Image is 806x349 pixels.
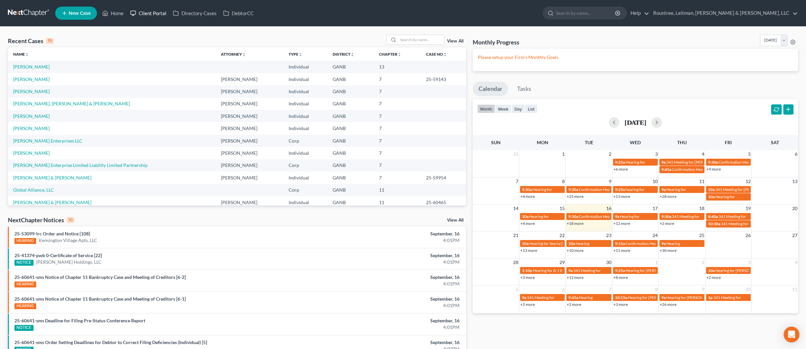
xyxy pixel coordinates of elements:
span: Confirmation Hearing for [PERSON_NAME] [579,214,654,219]
a: +2 more [706,275,721,280]
i: unfold_more [242,53,246,57]
td: 11 [374,196,421,208]
a: Kensington Village Apts, LLC [39,237,97,244]
i: unfold_more [397,53,401,57]
td: Corp [283,159,328,172]
span: 20 [792,204,798,212]
span: Confirmation Hearing [672,167,710,172]
a: DebtorCC [220,7,257,19]
td: GANB [327,135,374,147]
a: [PERSON_NAME] [13,150,50,156]
span: 8 [561,177,565,185]
td: [PERSON_NAME] [216,172,283,184]
span: Hearing [579,295,593,300]
div: NOTICE [14,260,34,266]
span: 9a [661,160,666,165]
h2: [DATE] [625,119,646,126]
span: 9:30a [708,160,718,165]
span: 9 [608,177,612,185]
a: Rountree, Leitman, [PERSON_NAME] & [PERSON_NAME], LLC [650,7,798,19]
a: [PERSON_NAME] & [PERSON_NAME] [13,175,91,180]
span: 6 [794,150,798,158]
a: View All [447,218,463,223]
a: [PERSON_NAME] Enterprise Limited Liability Limited Partnership [13,162,148,168]
a: Nameunfold_more [13,52,29,57]
a: +2 more [567,302,581,307]
span: 9:30a [568,214,578,219]
span: 30 [605,258,612,266]
a: +28 more [660,194,676,199]
div: HEARING [14,238,36,244]
td: 11 [374,184,421,196]
span: Sat [771,140,779,145]
a: +26 more [660,302,676,307]
td: Individual [283,147,328,159]
a: 25-60641-sms Notice of Chapter 11 Bankruptcy Case and Meeting of Creditors [6-2] [14,274,186,280]
span: Hearing for [529,214,549,219]
span: 7 [608,285,612,293]
span: 341 Meeting for [527,295,555,300]
td: Individual [283,85,328,97]
td: GANB [327,159,374,172]
span: 9a [661,241,666,246]
td: 7 [374,98,421,110]
td: GANB [327,85,374,97]
h3: Monthly Progress [473,38,519,46]
span: 12 [745,177,751,185]
div: 4:01PM [316,237,460,244]
div: NOTICE [14,325,34,331]
span: 9a [615,214,619,219]
span: 9:25a [615,268,625,273]
a: Typeunfold_more [289,52,302,57]
span: 10a [522,241,529,246]
span: Fri [725,140,732,145]
div: September, 16 [316,296,460,302]
span: 9:45a [568,295,578,300]
span: Confirmation Hearing [626,241,663,246]
div: Recent Cases [8,37,54,45]
span: Thu [677,140,687,145]
span: 14 [512,204,519,212]
td: Individual [283,196,328,208]
span: 10a [708,187,715,192]
div: HEARING [14,282,36,287]
span: 9a [661,295,666,300]
a: Help [627,7,649,19]
i: unfold_more [298,53,302,57]
span: 341 Meeting for [713,295,741,300]
td: [PERSON_NAME] [216,85,283,97]
td: Individual [283,73,328,85]
a: 25-60641-sms Notice of Chapter 11 Bankruptcy Case and Meeting of Creditors [6-1] [14,296,186,302]
span: 18 [699,204,705,212]
a: +3 more [520,275,535,280]
span: 341 Meeting for [PERSON_NAME] [721,221,780,226]
span: 29 [559,258,565,266]
span: 1 [654,258,658,266]
a: Attorneyunfold_more [221,52,246,57]
span: 341 Meeting for [672,214,699,219]
span: 19 [745,204,751,212]
span: 10a [708,194,715,199]
td: Individual [283,98,328,110]
a: +4 more [520,221,535,226]
span: 9a [568,268,573,273]
a: [PERSON_NAME] [13,125,50,131]
a: Directory Cases [170,7,220,19]
span: 28 [512,258,519,266]
span: Hearing [576,241,589,246]
td: GANB [327,61,374,73]
td: 7 [374,159,421,172]
a: +3 more [613,302,628,307]
a: +18 more [567,221,583,226]
span: 5 [747,150,751,158]
a: Case Nounfold_more [426,52,447,57]
a: 25-60641-sms Deadline for Filing Pre-Status Conference Report [14,318,145,323]
span: 9 [701,285,705,293]
a: Districtunfold_more [333,52,354,57]
input: Search by name... [398,35,444,44]
div: 10 [67,217,74,223]
span: Hearing for [666,187,686,192]
td: GANB [327,98,374,110]
div: September, 16 [316,339,460,346]
span: 10a [568,241,575,246]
